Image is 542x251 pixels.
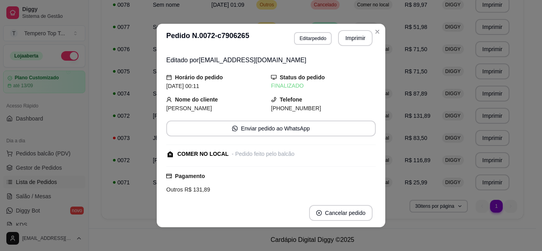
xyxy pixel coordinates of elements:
[371,25,384,38] button: Close
[271,75,277,80] span: desktop
[175,173,205,179] strong: Pagamento
[166,83,199,89] span: [DATE] 00:11
[166,186,183,193] span: Outros
[294,32,332,45] button: Editarpedido
[338,30,373,46] button: Imprimir
[316,210,322,216] span: close-circle
[166,105,212,111] span: [PERSON_NAME]
[309,205,373,221] button: close-circleCancelar pedido
[280,74,325,80] strong: Status do pedido
[175,96,218,103] strong: Nome do cliente
[175,74,223,80] strong: Horário do pedido
[271,105,321,111] span: [PHONE_NUMBER]
[166,121,376,136] button: whats-appEnviar pedido ao WhatsApp
[271,97,277,102] span: phone
[280,96,302,103] strong: Telefone
[232,150,294,158] div: - Pedido feito pelo balcão
[166,75,172,80] span: calendar
[177,150,229,158] div: COMER NO LOCAL
[166,30,249,46] h3: Pedido N. 0072-c7906265
[271,82,376,90] div: FINALIZADO
[183,186,210,193] span: R$ 131,89
[232,126,238,131] span: whats-app
[166,57,306,63] span: Editado por [EMAIL_ADDRESS][DOMAIN_NAME]
[166,173,172,179] span: credit-card
[166,97,172,102] span: user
